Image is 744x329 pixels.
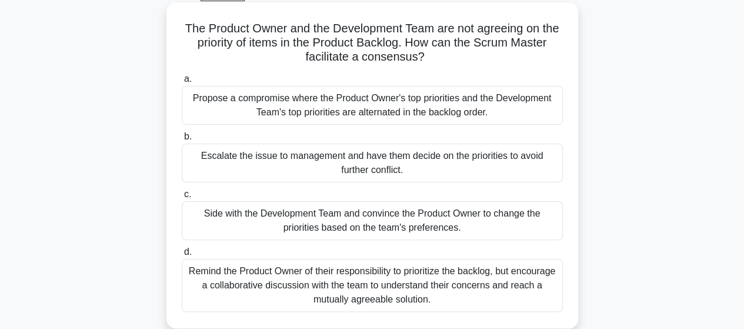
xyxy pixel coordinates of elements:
div: Propose a compromise where the Product Owner's top priorities and the Development Team's top prio... [182,86,563,125]
h5: The Product Owner and the Development Team are not agreeing on the priority of items in the Produ... [181,21,564,65]
span: c. [184,189,191,199]
span: a. [184,74,192,84]
span: d. [184,247,192,257]
div: Remind the Product Owner of their responsibility to prioritize the backlog, but encourage a colla... [182,259,563,312]
span: b. [184,131,192,141]
div: Escalate the issue to management and have them decide on the priorities to avoid further conflict. [182,144,563,182]
div: Side with the Development Team and convince the Product Owner to change the priorities based on t... [182,201,563,240]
